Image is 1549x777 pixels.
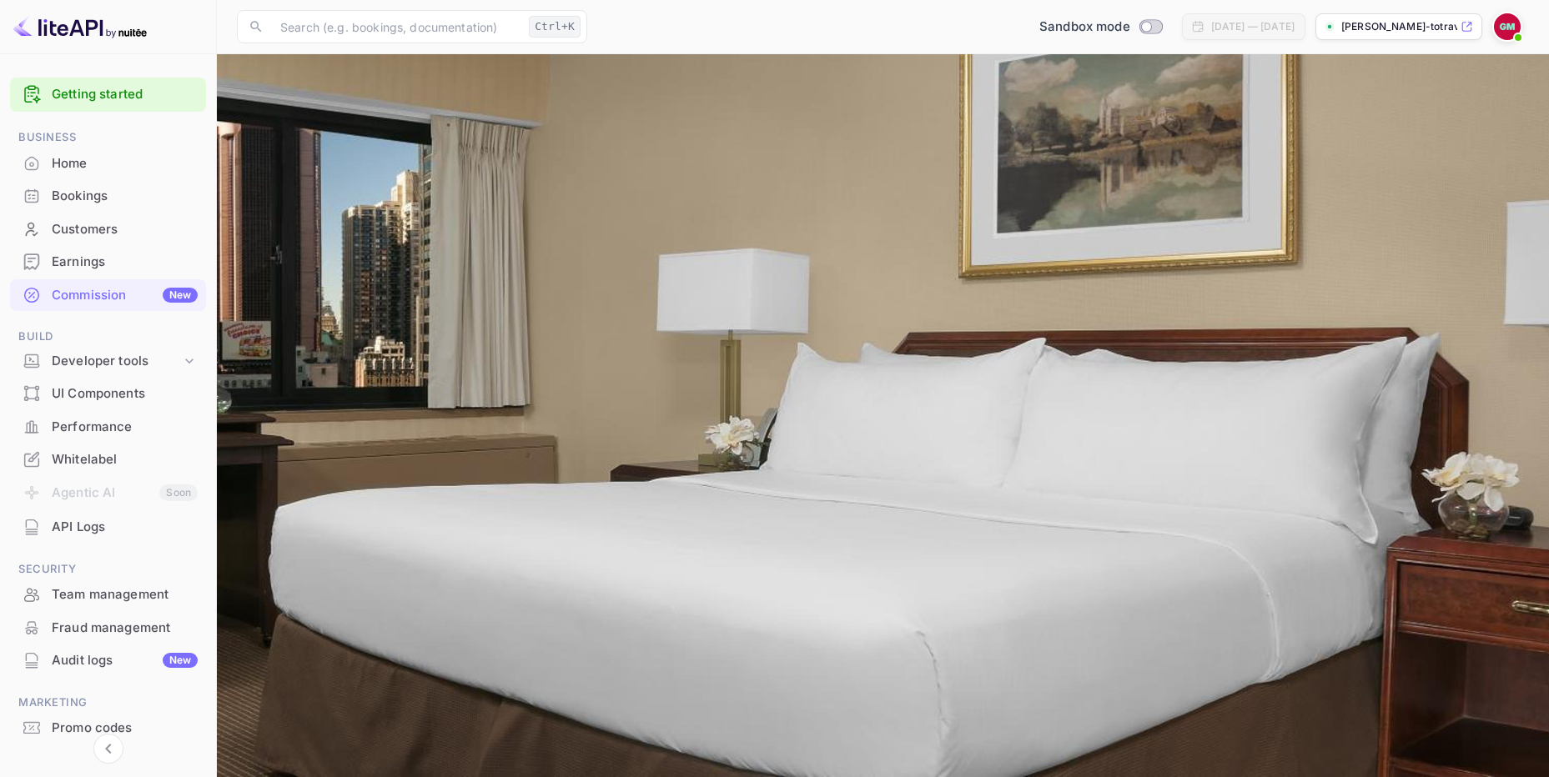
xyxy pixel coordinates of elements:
p: [PERSON_NAME]-totravel... [1341,19,1457,34]
img: LiteAPI logo [13,13,147,40]
div: Promo codes [52,719,198,738]
div: Team management [10,579,206,611]
span: Security [10,560,206,579]
div: Performance [52,418,198,437]
div: Developer tools [10,347,206,376]
a: Fraud management [10,612,206,643]
div: Audit logs [52,651,198,670]
a: UI Components [10,378,206,409]
div: Home [10,148,206,180]
div: Developer tools [52,352,181,371]
div: CommissionNew [10,279,206,312]
div: Earnings [10,246,206,278]
div: UI Components [10,378,206,410]
div: Switch to Production mode [1033,18,1169,37]
img: Gelske Malave [1494,13,1521,40]
div: Bookings [52,187,198,206]
div: Bookings [10,180,206,213]
input: Search (e.g. bookings, documentation) [270,10,522,43]
div: API Logs [52,518,198,537]
div: Whitelabel [10,444,206,476]
a: Audit logsNew [10,644,206,675]
div: Audit logsNew [10,644,206,677]
span: Build [10,328,206,346]
span: Sandbox mode [1039,18,1130,37]
div: Earnings [52,253,198,272]
div: Commission [52,286,198,305]
div: Customers [10,213,206,246]
a: Getting started [52,85,198,104]
div: Fraud management [52,619,198,638]
a: Performance [10,411,206,442]
div: New [163,653,198,668]
div: [DATE] — [DATE] [1211,19,1295,34]
a: CommissionNew [10,279,206,310]
div: Promo codes [10,712,206,744]
div: Home [52,154,198,173]
div: Performance [10,411,206,444]
div: UI Components [52,384,198,404]
a: Promo codes [10,712,206,743]
div: Ctrl+K [529,16,581,38]
span: Business [10,128,206,147]
a: Bookings [10,180,206,211]
a: API Logs [10,511,206,542]
div: New [163,288,198,303]
span: Marketing [10,694,206,712]
div: Fraud management [10,612,206,644]
div: API Logs [10,511,206,544]
a: Earnings [10,246,206,277]
a: Team management [10,579,206,609]
div: Customers [52,220,198,239]
a: Whitelabel [10,444,206,474]
div: Team management [52,585,198,604]
a: Home [10,148,206,178]
button: Collapse navigation [93,734,123,764]
div: Getting started [10,78,206,112]
div: Whitelabel [52,450,198,469]
a: Customers [10,213,206,244]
